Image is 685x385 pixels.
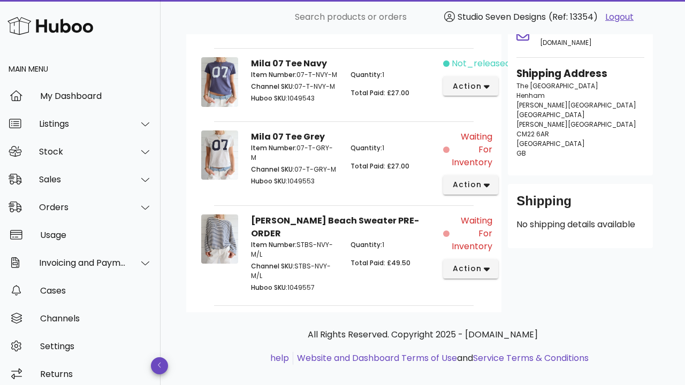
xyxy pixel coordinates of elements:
[39,119,126,129] div: Listings
[251,143,338,163] p: 07-T-GRY-M
[251,94,338,103] p: 1049543
[251,70,338,80] p: 07-T-NVY-M
[516,101,636,110] span: [PERSON_NAME][GEOGRAPHIC_DATA]
[549,11,598,23] span: (Ref: 13354)
[351,143,437,153] p: 1
[40,286,152,296] div: Cases
[351,88,409,97] span: Total Paid: £27.00
[452,179,482,190] span: action
[40,230,152,240] div: Usage
[251,261,294,271] span: Channel SKU:
[251,82,338,91] p: 07-T-NVY-M
[195,328,651,341] p: All Rights Reserved. Copyright 2025 - [DOMAIN_NAME]
[40,313,152,324] div: Channels
[251,176,338,186] p: 1049553
[251,165,338,174] p: 07-T-GRY-M
[516,120,636,129] span: [PERSON_NAME][GEOGRAPHIC_DATA]
[251,82,294,91] span: Channel SKU:
[201,214,238,264] img: Product Image
[452,81,482,92] span: action
[39,202,126,212] div: Orders
[516,91,545,100] span: Henham
[270,352,289,364] a: help
[7,14,93,37] img: Huboo Logo
[452,130,492,169] span: Waiting for Inventory
[351,240,437,250] p: 1
[351,70,382,79] span: Quantity:
[40,369,152,379] div: Returns
[351,143,382,152] span: Quantity:
[251,130,325,143] strong: Mila 07 Tee Grey
[473,352,589,364] a: Service Terms & Conditions
[251,214,419,240] strong: [PERSON_NAME] Beach Sweater PRE-ORDER
[452,214,492,253] span: Waiting for Inventory
[251,261,338,281] p: STBS-NVY-M/L
[443,259,498,279] button: action
[351,258,410,267] span: Total Paid: £49.50
[443,76,498,96] button: action
[251,176,287,186] span: Huboo SKU:
[39,258,126,268] div: Invoicing and Payments
[201,57,238,106] img: Product Image
[251,283,338,292] p: 1049557
[516,81,598,90] span: The [GEOGRAPHIC_DATA]
[297,352,457,364] a: Website and Dashboard Terms of Use
[201,130,238,180] img: Product Image
[251,283,287,292] span: Huboo SKU:
[452,263,482,274] span: action
[516,110,585,119] span: [GEOGRAPHIC_DATA]
[351,70,437,80] p: 1
[516,66,644,81] h3: Shipping Address
[40,91,152,101] div: My Dashboard
[251,240,338,259] p: STBS-NVY-M/L
[605,11,634,24] a: Logout
[516,139,585,148] span: [GEOGRAPHIC_DATA]
[293,352,589,365] li: and
[39,174,126,184] div: Sales
[251,70,296,79] span: Item Number:
[39,147,126,157] div: Stock
[251,240,296,249] span: Item Number:
[443,175,498,195] button: action
[251,143,296,152] span: Item Number:
[516,149,526,158] span: GB
[516,192,644,218] div: Shipping
[452,57,531,70] span: not_released_yet
[516,129,549,138] span: CM22 6AR
[351,240,382,249] span: Quantity:
[40,341,152,351] div: Settings
[351,161,409,171] span: Total Paid: £27.00
[516,218,644,231] p: No shipping details available
[251,57,327,70] strong: Mila 07 Tee Navy
[251,94,287,103] span: Huboo SKU:
[458,11,546,23] span: Studio Seven Designs
[251,165,294,174] span: Channel SKU:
